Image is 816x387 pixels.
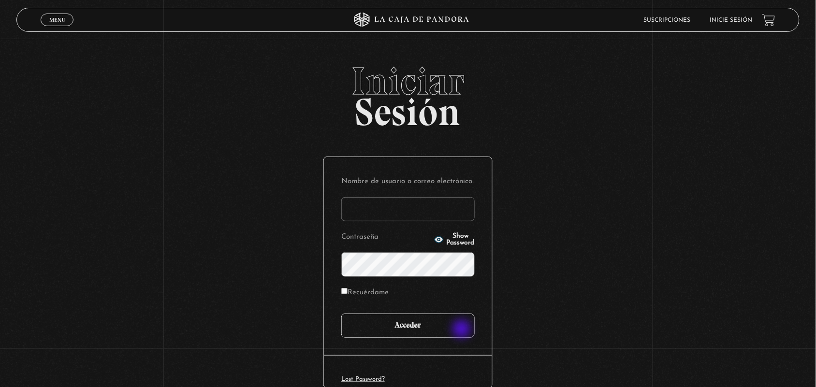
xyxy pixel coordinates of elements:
[710,17,753,23] a: Inicie sesión
[341,174,475,189] label: Nombre de usuario o correo electrónico
[16,62,800,124] h2: Sesión
[46,25,69,32] span: Cerrar
[341,376,385,382] a: Lost Password?
[762,14,775,27] a: View your shopping cart
[341,288,348,294] input: Recuérdame
[341,286,389,301] label: Recuérdame
[16,62,800,100] span: Iniciar
[49,17,65,23] span: Menu
[341,314,475,338] input: Acceder
[434,233,475,246] button: Show Password
[644,17,691,23] a: Suscripciones
[447,233,475,246] span: Show Password
[341,230,431,245] label: Contraseña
